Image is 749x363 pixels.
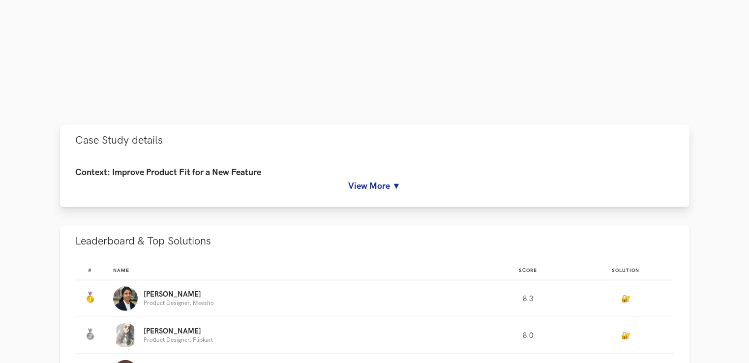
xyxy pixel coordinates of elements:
[60,226,689,257] button: Leaderboard & Top Solutions
[76,134,163,147] span: Case Study details
[479,280,577,317] td: 8.3
[621,332,630,340] a: 🔐
[84,329,96,340] img: Silver Medal
[113,323,138,348] img: Profile photo
[113,268,129,273] span: Name
[113,286,138,311] img: Profile photo
[144,337,213,343] p: Product Designer, Flipkart
[60,156,689,208] div: Case Study details
[60,125,689,156] button: Case Study details
[144,291,214,299] p: [PERSON_NAME]
[76,181,674,191] a: View More ▼
[519,268,537,273] span: Score
[144,300,214,306] p: Product Designer, Meesho
[621,295,630,303] a: 🔐
[84,292,96,303] img: Gold Medal
[88,268,92,273] span: #
[76,235,211,248] span: Leaderboard & Top Solutions
[76,168,674,178] h4: Context: Improve Product Fit for a New Feature
[612,268,639,273] span: Solution
[144,328,213,335] p: [PERSON_NAME]
[479,317,577,354] td: 8.0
